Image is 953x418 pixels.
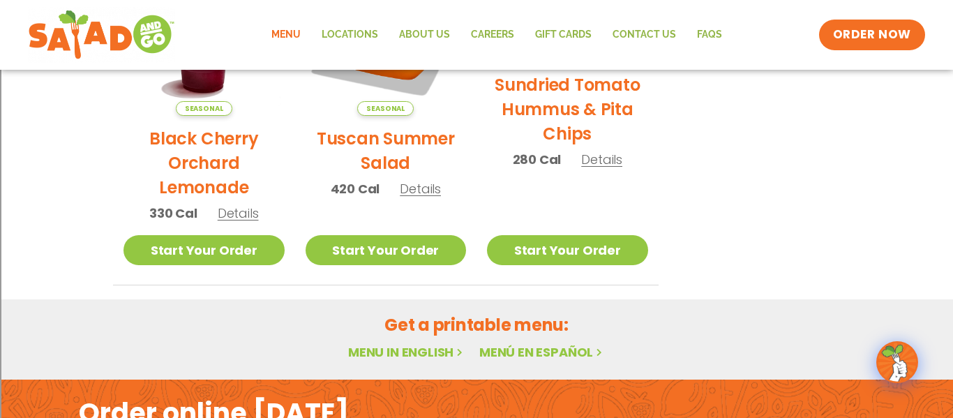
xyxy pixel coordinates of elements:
[311,19,389,51] a: Locations
[878,343,917,382] img: wpChatIcon
[833,27,911,43] span: ORDER NOW
[819,20,925,50] a: ORDER NOW
[6,18,947,31] div: Sort New > Old
[6,81,947,94] div: Rename
[6,56,947,68] div: Options
[261,19,311,51] a: Menu
[261,19,733,51] nav: Menu
[6,68,947,81] div: Sign out
[28,7,175,63] img: new-SAG-logo-768×292
[389,19,460,51] a: About Us
[6,31,947,43] div: Move To ...
[525,19,602,51] a: GIFT CARDS
[6,94,947,106] div: Move To ...
[6,43,947,56] div: Delete
[602,19,686,51] a: Contact Us
[6,6,947,18] div: Sort A > Z
[460,19,525,51] a: Careers
[686,19,733,51] a: FAQs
